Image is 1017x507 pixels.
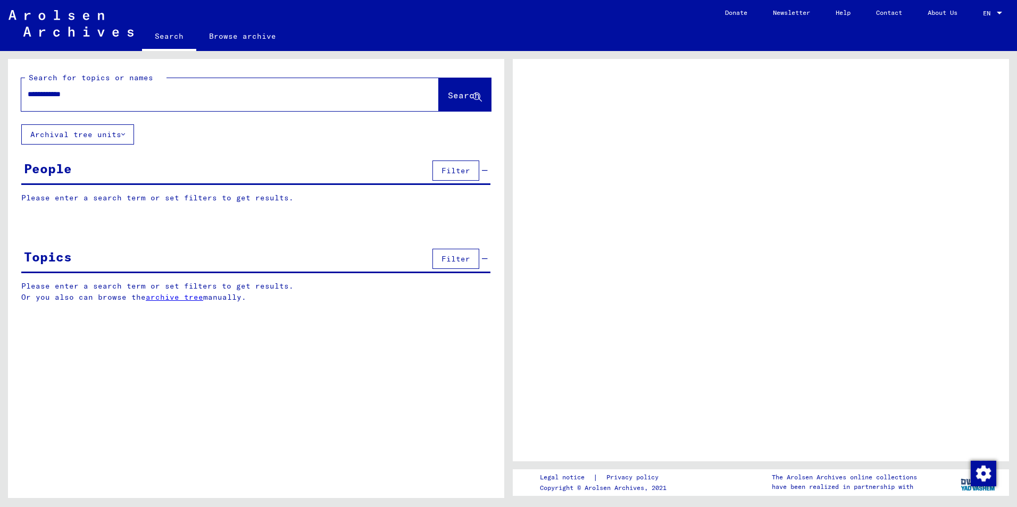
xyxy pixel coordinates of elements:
[772,482,917,492] p: have been realized in partnership with
[983,10,995,17] span: EN
[432,249,479,269] button: Filter
[21,281,491,303] p: Please enter a search term or set filters to get results. Or you also can browse the manually.
[598,472,671,483] a: Privacy policy
[540,472,593,483] a: Legal notice
[441,254,470,264] span: Filter
[540,472,671,483] div: |
[432,160,479,181] button: Filter
[24,247,72,266] div: Topics
[9,10,134,37] img: Arolsen_neg.svg
[448,90,480,100] span: Search
[29,73,153,82] mat-label: Search for topics or names
[196,23,289,49] a: Browse archive
[21,192,490,204] p: Please enter a search term or set filters to get results.
[772,472,917,482] p: The Arolsen Archives online collections
[958,469,998,495] img: yv_logo.png
[439,78,491,111] button: Search
[540,483,671,493] p: Copyright © Arolsen Archives, 2021
[142,23,196,51] a: Search
[21,124,134,145] button: Archival tree units
[971,461,996,486] img: Change consent
[441,166,470,175] span: Filter
[24,159,72,178] div: People
[146,292,203,302] a: archive tree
